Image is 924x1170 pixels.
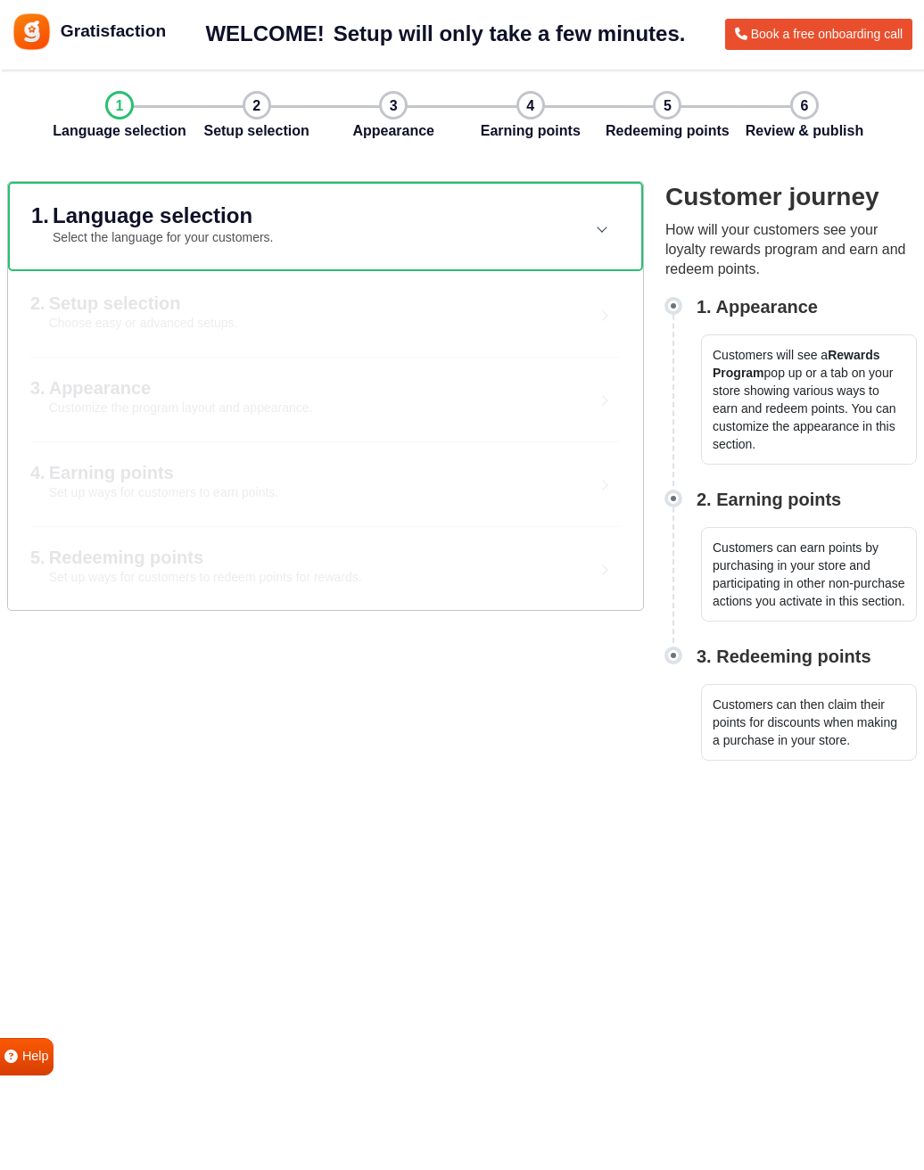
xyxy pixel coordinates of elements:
h1: WELCOME! [205,21,324,47]
a: Book a free onboarding call [725,19,912,50]
p: Customers can then claim their points for discounts when making a purchase in your store. [701,684,917,761]
h2: Language selection [53,205,273,227]
h3: 3. Redeeming points [697,643,871,670]
span: Help [22,1047,49,1067]
h1: Setup will only take a few minutes. [334,21,686,47]
h3: 1. Appearance [697,293,818,320]
h2: 1. [31,205,49,248]
p: Customers will see a pop up or a tab on your store showing various ways to earn and redeem points... [701,334,917,465]
p: How will your customers see your loyalty rewards program and earn and redeem points. [665,220,917,279]
small: Select the language for your customers. [53,230,273,244]
p: Customers can earn points by purchasing in your store and participating in other non-purchase act... [701,527,917,622]
strong: Rewards Program [713,348,880,380]
span: Gratisfaction [61,19,166,45]
h3: 2. Earning points [697,486,841,513]
img: Gratisfaction [12,12,52,52]
h2: Customer journey [665,181,917,213]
